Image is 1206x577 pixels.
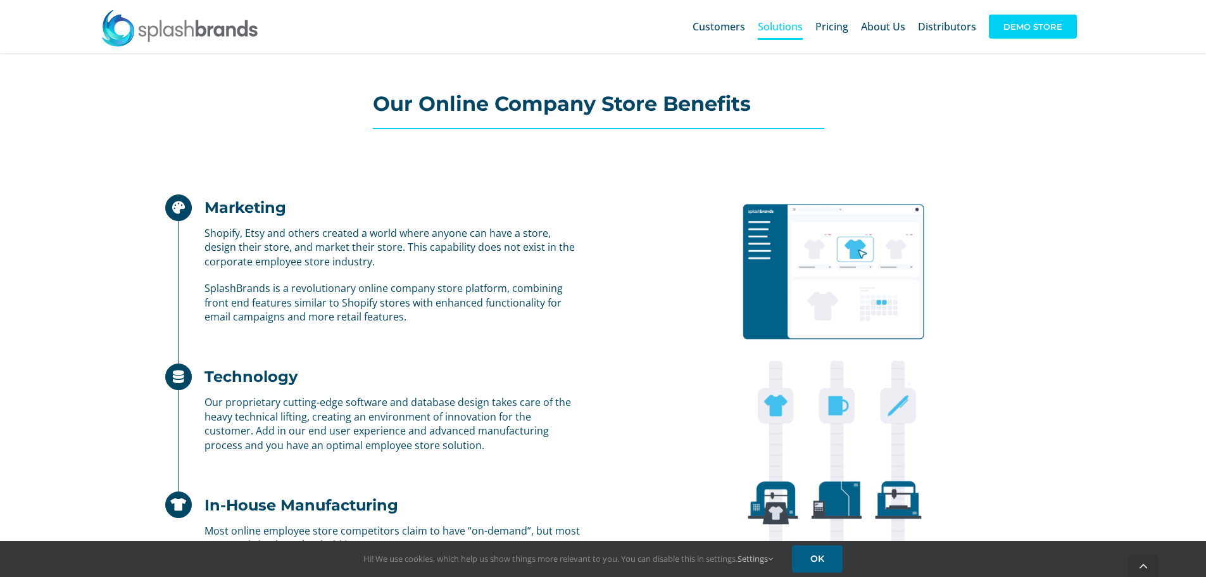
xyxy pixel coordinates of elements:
[989,6,1077,47] a: DEMO STORE
[204,226,580,269] p: Shopify, Etsy and others created a world where anyone can have a store, design their store, and m...
[363,553,773,564] span: Hi! We use cookies, which help us show things more relevant to you. You can disable this in setti...
[989,15,1077,39] span: DEMO STORE
[204,367,298,386] h2: Technology
[738,553,773,564] a: Settings
[918,6,976,47] a: Distributors
[204,281,580,324] p: SplashBrands is a revolutionary online company store platform, combining front end features simil...
[204,395,580,452] p: Our proprietary cutting-edge software and database design takes care of the heavy technical lifti...
[373,91,834,117] h2: Our Online Company Store Benefits
[861,22,905,32] span: About Us
[693,22,745,32] span: Customers
[101,9,259,47] img: SplashBrands.com Logo
[815,22,848,32] span: Pricing
[792,545,843,573] a: OK
[693,6,1077,47] nav: Main Menu Sticky
[204,524,580,552] p: Most online employee store competitors claim to have “on-demand”, but most are merely brokers tha...
[204,198,286,217] h2: Marketing
[758,22,803,32] span: Solutions
[815,6,848,47] a: Pricing
[693,6,745,47] a: Customers
[918,22,976,32] span: Distributors
[204,496,398,514] h2: In-House Manufacturing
